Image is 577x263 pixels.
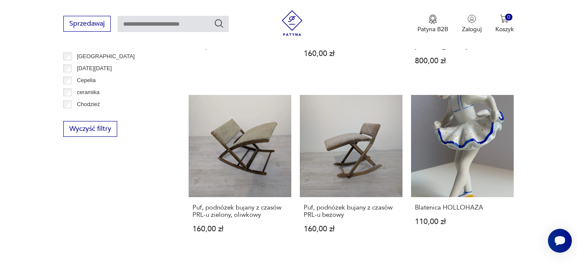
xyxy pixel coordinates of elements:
h3: Blatenica HOLLOHAZA [415,204,510,211]
p: [DATE][DATE] [77,64,112,73]
p: 160,00 zł [304,225,399,233]
button: Szukaj [214,18,224,29]
button: Patyna B2B [417,15,448,33]
h3: Puf, podnóżek bujany z czasów PRL-u beżowy [304,204,399,219]
p: 240,00 zł [192,43,287,50]
a: Ikona medaluPatyna B2B [417,15,448,33]
a: Puf, podnóżek bujany z czasów PRL-u beżowyPuf, podnóżek bujany z czasów PRL-u beżowy160,00 zł [300,95,402,250]
button: Wyczyść filtry [63,121,117,137]
p: Cepelia [77,76,96,85]
a: Puf, podnóżek bujany z czasów PRL-u zielony, oliwkowyPuf, podnóżek bujany z czasów PRL-u zielony,... [189,95,291,250]
img: Ikona medalu [429,15,437,24]
a: Sprzedawaj [63,21,111,27]
p: 110,00 zł [415,218,510,225]
p: 800,00 zł [415,57,510,65]
img: Ikona koszyka [500,15,509,23]
img: Patyna - sklep z meblami i dekoracjami vintage [279,10,305,36]
p: ceramika [77,88,100,97]
p: Patyna B2B [417,25,448,33]
h3: Krzesło duńskich z drewna tekowego lata 60-te proj. [PERSON_NAME] [415,29,510,50]
a: Blatenica HOLLOHAZABlatenica HOLLOHAZA110,00 zł [411,95,514,250]
div: 0 [505,14,512,21]
button: Zaloguj [462,15,482,33]
button: Sprzedawaj [63,16,111,32]
p: 160,00 zł [304,50,399,57]
p: 160,00 zł [192,225,287,233]
iframe: Smartsupp widget button [548,229,572,253]
p: Zaloguj [462,25,482,33]
p: [GEOGRAPHIC_DATA] [77,52,135,61]
p: Chodzież [77,100,100,109]
p: Koszyk [495,25,514,33]
h3: Puf, podnóżek bujany z czasów PRL-u zielony, oliwkowy [192,204,287,219]
img: Ikonka użytkownika [468,15,476,23]
p: Ćmielów [77,112,98,121]
button: 0Koszyk [495,15,514,33]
